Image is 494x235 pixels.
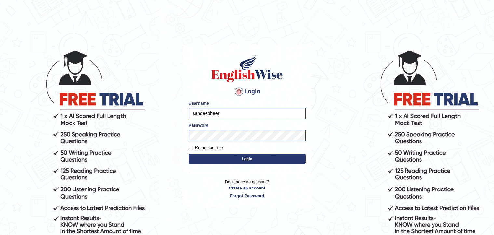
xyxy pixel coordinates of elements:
h4: Login [189,86,306,97]
a: Forgot Password [189,193,306,199]
label: Remember me [189,144,223,151]
p: Don't have an account? [189,179,306,199]
button: Login [189,154,306,164]
img: Logo of English Wise sign in for intelligent practice with AI [210,54,284,83]
input: Remember me [189,146,193,150]
label: Username [189,100,209,106]
label: Password [189,122,208,128]
a: Create an account [189,185,306,191]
